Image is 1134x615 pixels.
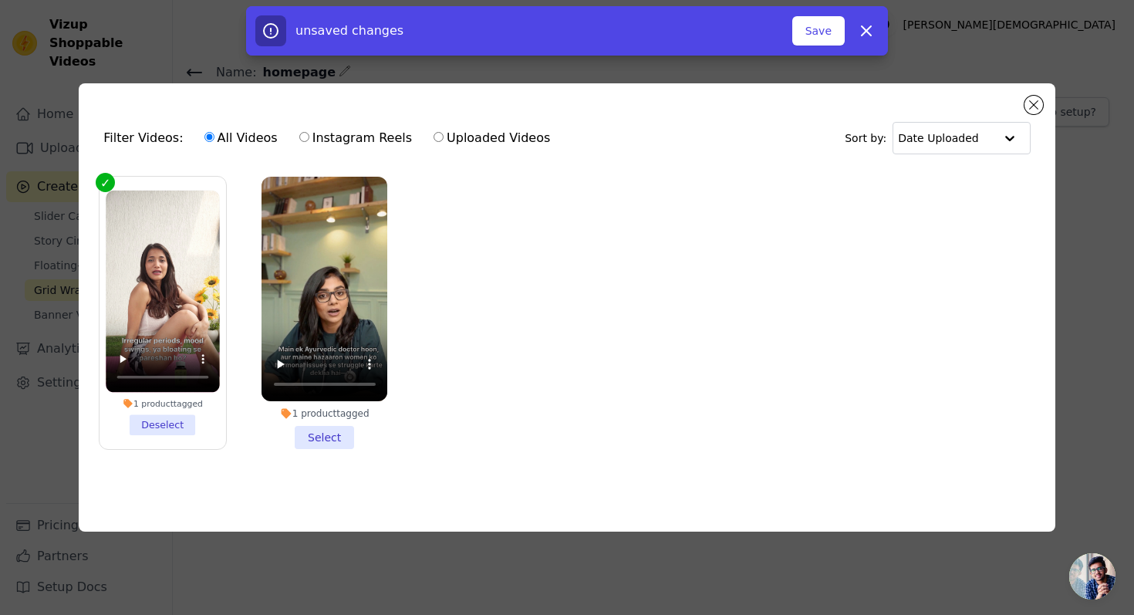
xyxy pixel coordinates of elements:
[845,122,1031,154] div: Sort by:
[792,16,845,46] button: Save
[106,398,219,409] div: 1 product tagged
[299,128,413,148] label: Instagram Reels
[262,407,388,420] div: 1 product tagged
[103,120,559,156] div: Filter Videos:
[433,128,551,148] label: Uploaded Videos
[1024,96,1043,114] button: Close modal
[295,23,403,38] span: unsaved changes
[1069,553,1115,600] a: Open chat
[204,128,278,148] label: All Videos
